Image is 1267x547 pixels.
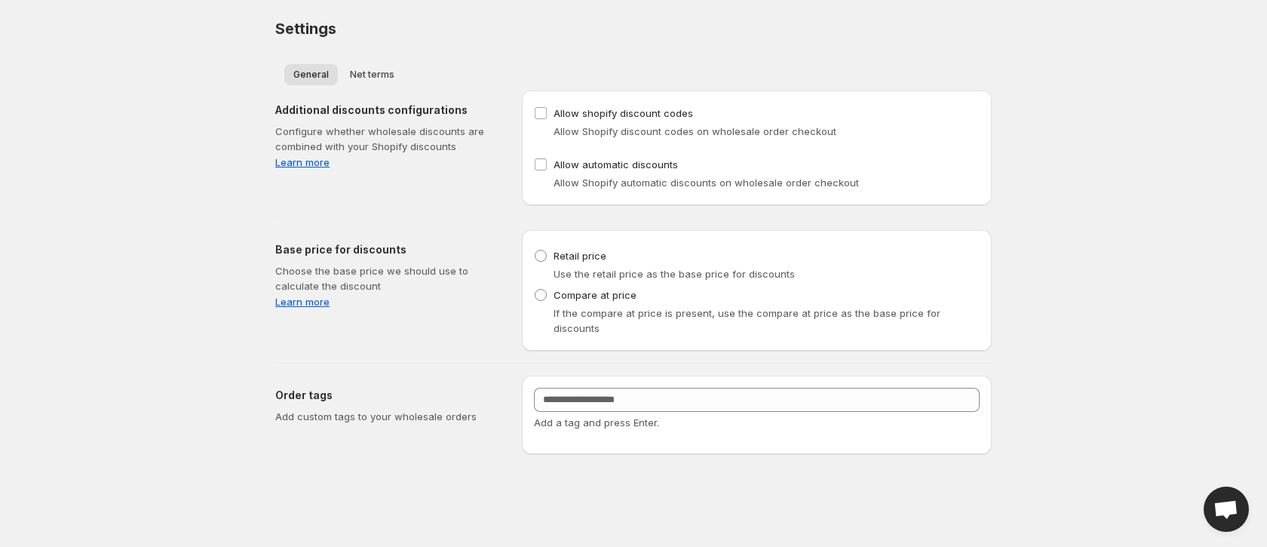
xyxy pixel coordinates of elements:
[554,177,859,189] span: Allow Shopify automatic discounts on wholesale order checkout
[534,416,659,429] span: Add a tag and press Enter.
[275,103,498,118] h2: Additional discounts configurations
[275,124,498,154] p: Configure whether wholesale discounts are combined with your Shopify discounts
[275,242,498,257] h2: Base price for discounts
[554,158,678,171] span: Allow automatic discounts
[554,289,637,301] span: Compare at price
[554,250,606,262] span: Retail price
[275,294,498,309] a: Learn more
[554,107,693,119] span: Allow shopify discount codes
[293,69,329,81] span: General
[554,125,836,137] span: Allow Shopify discount codes on wholesale order checkout
[275,155,498,170] a: Learn more
[275,20,336,38] span: Settings
[350,69,394,81] span: Net terms
[275,263,498,293] p: Choose the base price we should use to calculate the discount
[554,268,795,280] span: Use the retail price as the base price for discounts
[554,307,940,334] span: If the compare at price is present, use the compare at price as the base price for discounts
[275,388,498,403] h2: Order tags
[1204,487,1249,532] a: Open chat
[275,409,498,424] p: Add custom tags to your wholesale orders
